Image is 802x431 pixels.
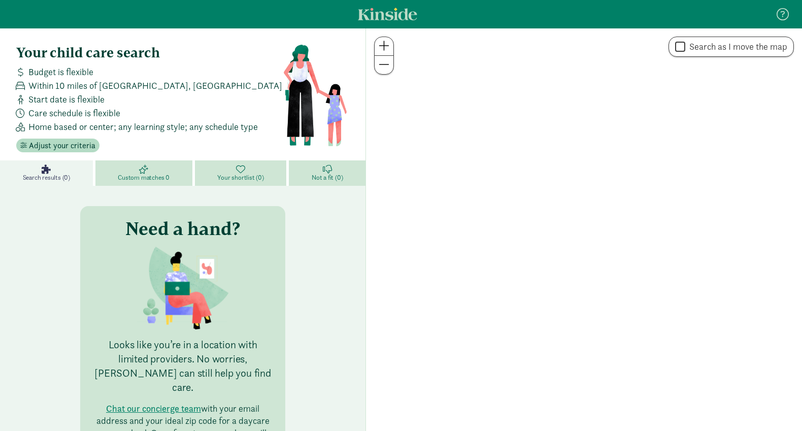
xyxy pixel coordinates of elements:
button: Adjust your criteria [16,139,99,153]
span: Not a fit (0) [312,174,343,182]
a: Kinside [358,8,417,20]
button: Chat our concierge team [106,403,201,415]
label: Search as I move the map [685,41,787,53]
span: Start date is flexible [28,92,105,106]
span: Home based or center; any learning style; any schedule type [28,120,258,134]
p: Looks like you’re in a location with limited providers. No worries, [PERSON_NAME] can still help ... [92,338,273,394]
h3: Need a hand? [125,218,240,239]
span: Your shortlist (0) [217,174,263,182]
span: Adjust your criteria [29,140,95,152]
span: Budget is flexible [28,65,93,79]
span: Care schedule is flexible [28,106,120,120]
a: Your shortlist (0) [195,160,289,186]
span: Within 10 miles of [GEOGRAPHIC_DATA], [GEOGRAPHIC_DATA] [28,79,282,92]
h4: Your child care search [16,45,283,61]
a: Not a fit (0) [289,160,365,186]
a: Custom matches 0 [95,160,195,186]
span: Search results (0) [23,174,70,182]
span: Custom matches 0 [118,174,170,182]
